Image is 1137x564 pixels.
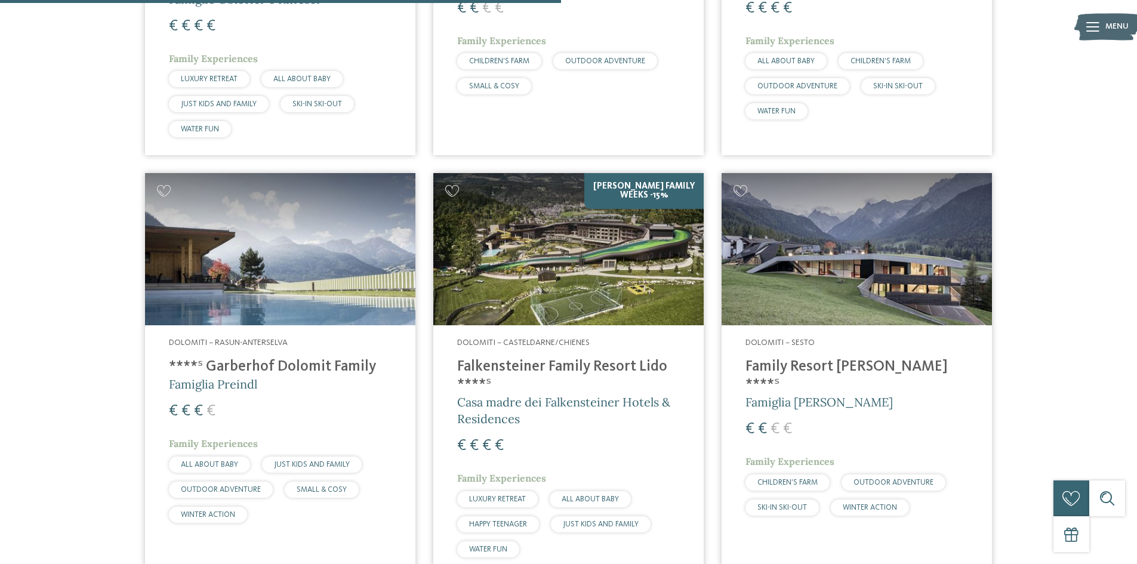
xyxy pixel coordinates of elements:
[297,486,347,494] span: SMALL & COSY
[470,438,479,454] span: €
[181,511,235,519] span: WINTER ACTION
[469,520,527,528] span: HAPPY TEENAGER
[181,19,190,34] span: €
[745,358,968,394] h4: Family Resort [PERSON_NAME] ****ˢ
[457,395,670,426] span: Casa madre dei Falkensteiner Hotels & Residences
[181,75,238,83] span: LUXURY RETREAT
[495,438,504,454] span: €
[457,338,590,347] span: Dolomiti – Casteldarne/Chienes
[757,82,837,90] span: OUTDOOR ADVENTURE
[745,395,893,409] span: Famiglia [PERSON_NAME]
[851,57,911,65] span: CHILDREN’S FARM
[745,338,815,347] span: Dolomiti – Sesto
[145,173,415,325] img: Cercate un hotel per famiglie? Qui troverete solo i migliori!
[873,82,923,90] span: SKI-IN SKI-OUT
[758,421,767,437] span: €
[757,107,796,115] span: WATER FUN
[194,403,203,419] span: €
[457,1,466,16] span: €
[457,358,680,394] h4: Falkensteiner Family Resort Lido ****ˢ
[169,437,258,449] span: Family Experiences
[771,421,779,437] span: €
[273,75,331,83] span: ALL ABOUT BABY
[495,1,504,16] span: €
[758,1,767,16] span: €
[207,403,215,419] span: €
[181,486,261,494] span: OUTDOOR ADVENTURE
[783,1,792,16] span: €
[207,19,215,34] span: €
[783,421,792,437] span: €
[169,403,178,419] span: €
[745,455,834,467] span: Family Experiences
[757,57,815,65] span: ALL ABOUT BABY
[469,545,507,553] span: WATER FUN
[169,377,257,392] span: Famiglia Preindl
[563,520,639,528] span: JUST KIDS AND FAMILY
[169,358,392,376] h4: ****ˢ Garberhof Dolomit Family
[181,100,257,108] span: JUST KIDS AND FAMILY
[722,173,992,325] img: Family Resort Rainer ****ˢ
[457,438,466,454] span: €
[433,173,704,325] img: Cercate un hotel per famiglie? Qui troverete solo i migliori!
[562,495,619,503] span: ALL ABOUT BABY
[843,504,897,511] span: WINTER ACTION
[457,35,546,47] span: Family Experiences
[274,461,350,469] span: JUST KIDS AND FAMILY
[457,472,546,484] span: Family Experiences
[194,19,203,34] span: €
[745,1,754,16] span: €
[745,421,754,437] span: €
[853,479,933,486] span: OUTDOOR ADVENTURE
[469,57,529,65] span: CHILDREN’S FARM
[469,82,519,90] span: SMALL & COSY
[757,479,818,486] span: CHILDREN’S FARM
[482,1,491,16] span: €
[565,57,645,65] span: OUTDOOR ADVENTURE
[169,53,258,64] span: Family Experiences
[482,438,491,454] span: €
[181,403,190,419] span: €
[292,100,342,108] span: SKI-IN SKI-OUT
[181,125,219,133] span: WATER FUN
[757,504,807,511] span: SKI-IN SKI-OUT
[169,19,178,34] span: €
[771,1,779,16] span: €
[169,338,288,347] span: Dolomiti – Rasun-Anterselva
[745,35,834,47] span: Family Experiences
[181,461,238,469] span: ALL ABOUT BABY
[469,495,526,503] span: LUXURY RETREAT
[470,1,479,16] span: €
